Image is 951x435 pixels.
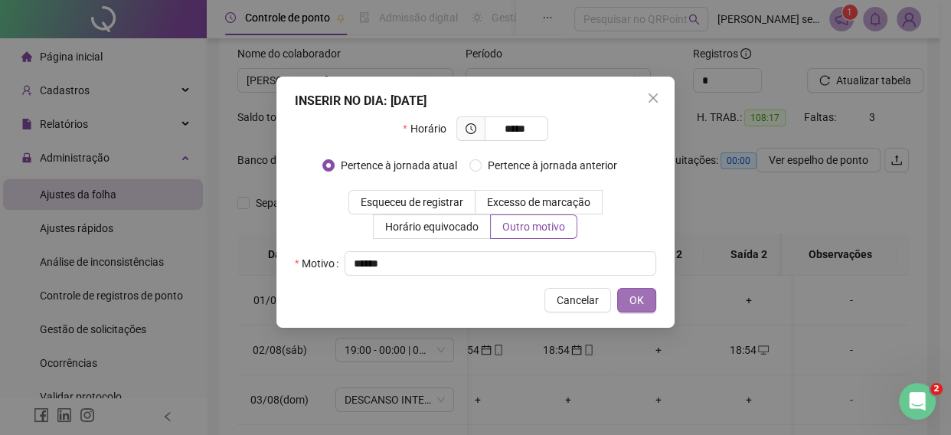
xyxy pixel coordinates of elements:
[295,92,656,110] div: INSERIR NO DIA : [DATE]
[617,288,656,312] button: OK
[557,292,599,309] span: Cancelar
[466,123,476,134] span: clock-circle
[335,157,463,174] span: Pertence à jornada atual
[295,251,345,276] label: Motivo
[930,383,943,395] span: 2
[641,86,665,110] button: Close
[482,157,623,174] span: Pertence à jornada anterior
[403,116,456,141] label: Horário
[502,221,565,233] span: Outro motivo
[629,292,644,309] span: OK
[487,196,590,208] span: Excesso de marcação
[544,288,611,312] button: Cancelar
[361,196,463,208] span: Esqueceu de registrar
[899,383,936,420] iframe: Intercom live chat
[385,221,479,233] span: Horário equivocado
[647,92,659,104] span: close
